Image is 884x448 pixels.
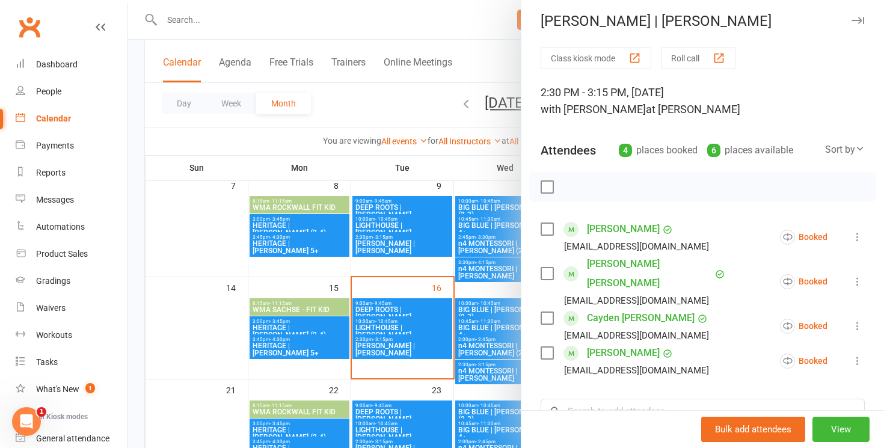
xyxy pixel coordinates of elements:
button: Bulk add attendees [701,417,805,442]
a: Gradings [16,268,127,295]
button: Roll call [661,47,735,69]
div: places available [707,142,793,159]
div: [EMAIL_ADDRESS][DOMAIN_NAME] [564,363,709,378]
a: Waivers [16,295,127,322]
div: [EMAIL_ADDRESS][DOMAIN_NAME] [564,293,709,308]
a: [PERSON_NAME] [587,343,660,363]
a: Product Sales [16,241,127,268]
div: Product Sales [36,249,88,259]
div: Booked [780,354,827,369]
div: Calendar [36,114,71,123]
button: View [812,417,870,442]
div: Booked [780,274,827,289]
div: Waivers [36,303,66,313]
span: at [PERSON_NAME] [646,103,740,115]
div: Booked [780,230,827,245]
div: Payments [36,141,74,150]
div: Workouts [36,330,72,340]
span: 1 [37,407,46,417]
div: places booked [619,142,698,159]
div: Gradings [36,276,70,286]
a: Reports [16,159,127,186]
a: Workouts [16,322,127,349]
button: Class kiosk mode [541,47,651,69]
a: Cayden [PERSON_NAME] [587,308,695,328]
a: People [16,78,127,105]
div: Attendees [541,142,596,159]
div: Sort by [825,142,865,158]
div: 4 [619,144,632,157]
div: People [36,87,61,96]
div: Automations [36,222,85,232]
div: 6 [707,144,720,157]
div: Reports [36,168,66,177]
a: Tasks [16,349,127,376]
div: 2:30 PM - 3:15 PM, [DATE] [541,84,865,118]
a: Automations [16,213,127,241]
a: Calendar [16,105,127,132]
span: 1 [85,383,95,393]
div: General attendance [36,434,109,443]
a: Payments [16,132,127,159]
a: [PERSON_NAME] [587,219,660,239]
a: [PERSON_NAME] [PERSON_NAME] [587,254,712,293]
iframe: Intercom live chat [12,407,41,436]
a: Dashboard [16,51,127,78]
div: [EMAIL_ADDRESS][DOMAIN_NAME] [564,328,709,343]
div: Tasks [36,357,58,367]
a: Messages [16,186,127,213]
div: [EMAIL_ADDRESS][DOMAIN_NAME] [564,239,709,254]
input: Search to add attendees [541,399,865,424]
a: Clubworx [14,12,45,42]
div: Booked [780,319,827,334]
div: [PERSON_NAME] | [PERSON_NAME] [521,13,884,29]
div: Dashboard [36,60,78,69]
a: What's New1 [16,376,127,403]
span: with [PERSON_NAME] [541,103,646,115]
div: What's New [36,384,79,394]
div: Messages [36,195,74,204]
